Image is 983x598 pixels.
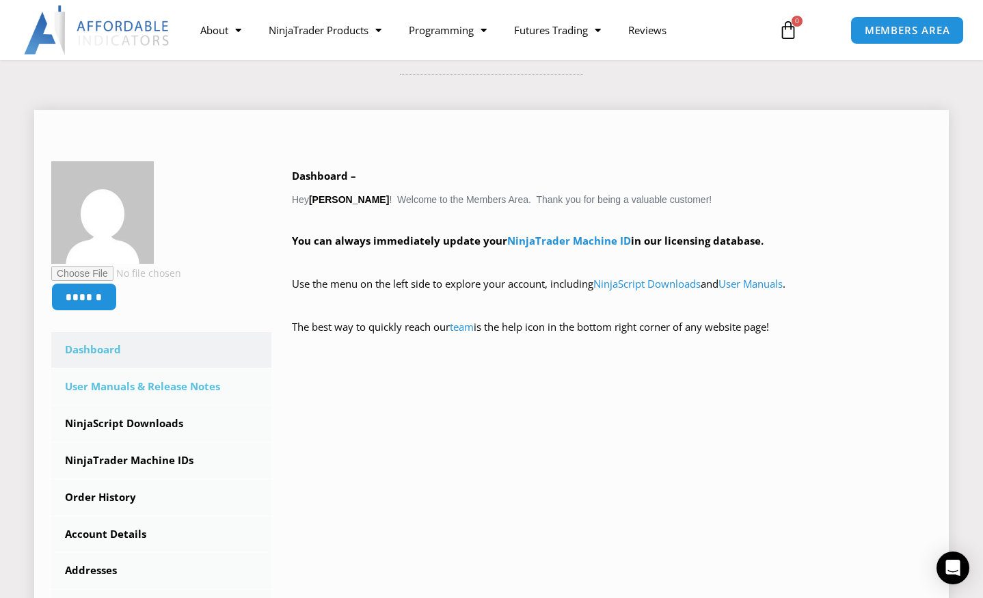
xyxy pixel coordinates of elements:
[51,406,271,441] a: NinjaScript Downloads
[51,443,271,478] a: NinjaTrader Machine IDs
[865,25,950,36] span: MEMBERS AREA
[615,14,680,46] a: Reviews
[718,277,783,290] a: User Manuals
[51,517,271,552] a: Account Details
[292,318,932,356] p: The best way to quickly reach our is the help icon in the bottom right corner of any website page!
[292,167,932,356] div: Hey ! Welcome to the Members Area. Thank you for being a valuable customer!
[255,14,395,46] a: NinjaTrader Products
[292,234,764,247] strong: You can always immediately update your in our licensing database.
[292,275,932,313] p: Use the menu on the left side to explore your account, including and .
[187,14,767,46] nav: Menu
[51,332,271,368] a: Dashboard
[395,14,500,46] a: Programming
[850,16,965,44] a: MEMBERS AREA
[51,161,154,264] img: b9847e1ec6aa4340bc382522f30397343eba0888cbf891f6d450e4cfc44c7bd4
[51,553,271,588] a: Addresses
[507,234,631,247] a: NinjaTrader Machine ID
[593,277,701,290] a: NinjaScript Downloads
[292,169,356,182] b: Dashboard –
[758,10,818,50] a: 0
[500,14,615,46] a: Futures Trading
[792,16,803,27] span: 0
[309,194,389,205] strong: [PERSON_NAME]
[51,369,271,405] a: User Manuals & Release Notes
[937,552,969,584] div: Open Intercom Messenger
[51,480,271,515] a: Order History
[187,14,255,46] a: About
[24,5,171,55] img: LogoAI | Affordable Indicators – NinjaTrader
[450,320,474,334] a: team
